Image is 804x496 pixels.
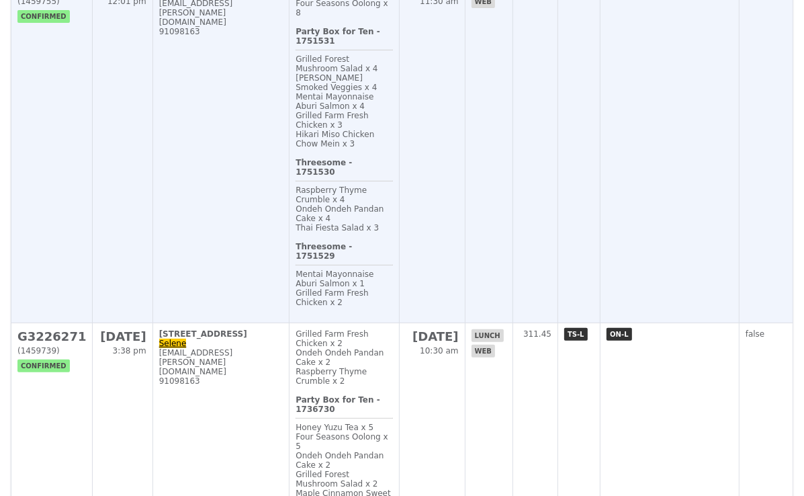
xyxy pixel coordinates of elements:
span: confirmed [17,360,70,372]
div: Raspberry Thyme Crumble x 2 [296,367,393,386]
b: Party Box for Ten - 1736730 [296,395,380,414]
b: Party Box for Ten - 1751531 [296,27,380,46]
span: Ondeh Ondeh Pandan Cake x 2 [296,451,384,470]
h2: G3226271 [17,329,86,343]
div: 91098163 [159,27,283,36]
span: [PERSON_NAME] Smoked Veggies x 4 [296,73,377,92]
div: (1459739) [17,346,86,356]
div: [EMAIL_ADDRESS][PERSON_NAME][DOMAIN_NAME] [159,348,283,376]
span: lunch [472,329,504,342]
span: Thai Fiesta Salad x 3 [296,223,379,233]
div: Grilled Farm Fresh Chicken x 2 [296,329,393,348]
span: Four Seasons Oolong x 5 [296,432,388,451]
span: ON-L [607,328,631,341]
span: Hikari Miso Chicken Chow Mein x 3 [296,130,374,149]
span: Grilled Forest Mushroom Salad x 4 [296,54,377,73]
span: Grilled Farm Fresh Chicken x 3 [296,111,368,130]
span: Raspberry Thyme Crumble x 4 [296,185,367,204]
b: Threesome - 1751530 [296,158,352,177]
div: Ondeh Ondeh Pandan Cake x 2 [296,348,393,367]
a: Selene [159,339,187,348]
span: Grilled Farm Fresh Chicken x 2 [296,288,368,307]
span: confirmed [17,10,70,23]
span: 10:30 am [420,346,458,356]
div: [STREET_ADDRESS] [159,329,283,339]
span: Honey Yuzu Tea x 5 [296,423,373,432]
span: TS-L [564,328,588,341]
h2: [DATE] [99,329,146,343]
span: Ondeh Ondeh Pandan Cake x 4 [296,204,384,223]
div: 91098163 [159,376,283,386]
span: 311.45 [523,329,551,339]
span: Mentai Mayonnaise Aburi Salmon x 4 [296,92,373,111]
h2: [DATE] [406,329,458,343]
span: web [472,345,495,358]
span: Grilled Forest Mushroom Salad x 2 [296,470,377,489]
span: Mentai Mayonnaise Aburi Salmon x 1 [296,270,373,288]
span: 3:38 pm [113,346,146,356]
b: Threesome - 1751529 [296,242,352,261]
span: false [746,329,765,339]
